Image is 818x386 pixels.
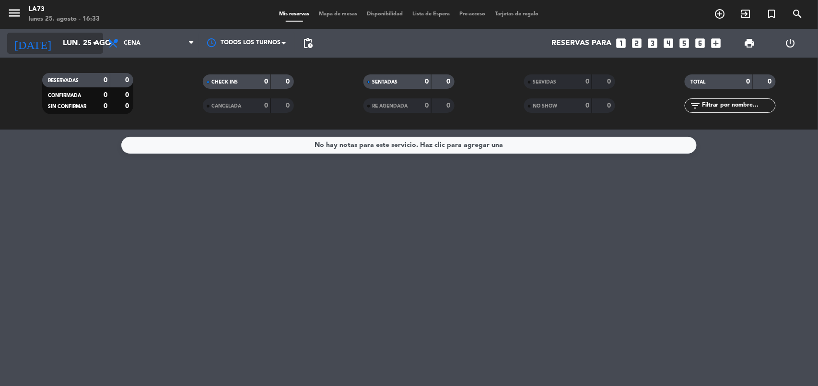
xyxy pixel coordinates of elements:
[286,78,292,85] strong: 0
[447,102,453,109] strong: 0
[7,33,58,54] i: [DATE]
[48,104,86,109] span: SIN CONFIRMAR
[48,78,79,83] span: RESERVADAS
[792,8,804,20] i: search
[768,78,774,85] strong: 0
[29,14,100,24] div: lunes 25. agosto - 16:33
[286,102,292,109] strong: 0
[104,103,107,109] strong: 0
[533,104,557,109] span: NO SHOW
[302,37,314,49] span: pending_actions
[491,12,544,17] span: Tarjetas de regalo
[211,80,238,84] span: CHECK INS
[264,102,268,109] strong: 0
[125,92,131,98] strong: 0
[372,80,397,84] span: SENTADAS
[264,78,268,85] strong: 0
[533,80,556,84] span: SERVIDAS
[125,103,131,109] strong: 0
[631,37,643,49] i: looks_two
[89,37,101,49] i: arrow_drop_down
[615,37,628,49] i: looks_one
[585,102,589,109] strong: 0
[690,80,705,84] span: TOTAL
[714,8,726,20] i: add_circle_outline
[7,6,22,20] i: menu
[608,78,613,85] strong: 0
[770,29,811,58] div: LOG OUT
[275,12,315,17] span: Mis reservas
[647,37,659,49] i: looks_3
[447,78,453,85] strong: 0
[744,37,755,49] span: print
[766,8,778,20] i: turned_in_not
[29,5,100,14] div: LA73
[362,12,408,17] span: Disponibilidad
[425,78,429,85] strong: 0
[747,78,750,85] strong: 0
[125,77,131,84] strong: 0
[694,37,707,49] i: looks_6
[552,39,612,48] span: Reservas para
[7,6,22,24] button: menu
[315,12,362,17] span: Mapa de mesas
[455,12,491,17] span: Pre-acceso
[372,104,408,109] span: RE AGENDADA
[211,104,241,109] span: CANCELADA
[663,37,675,49] i: looks_4
[678,37,691,49] i: looks_5
[710,37,723,49] i: add_box
[784,37,796,49] i: power_settings_new
[48,93,81,98] span: CONFIRMADA
[104,92,107,98] strong: 0
[608,102,613,109] strong: 0
[585,78,589,85] strong: 0
[425,102,429,109] strong: 0
[701,100,775,111] input: Filtrar por nombre...
[408,12,455,17] span: Lista de Espera
[689,100,701,111] i: filter_list
[104,77,107,84] strong: 0
[315,140,503,151] div: No hay notas para este servicio. Haz clic para agregar una
[740,8,752,20] i: exit_to_app
[124,40,140,47] span: Cena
